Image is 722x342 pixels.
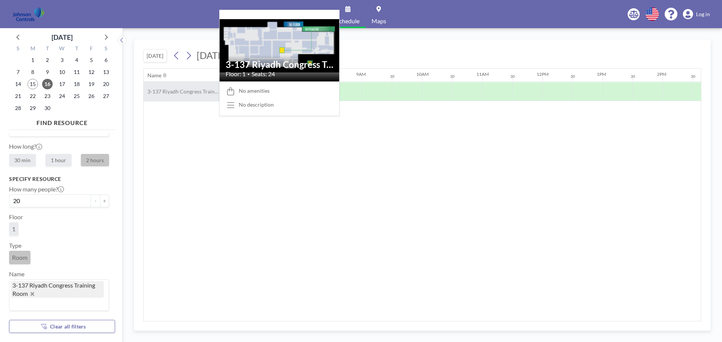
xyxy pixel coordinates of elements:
span: Monday, September 15, 2025 [27,79,38,89]
span: 1 [12,225,15,233]
span: 3-137 Riyadh Congress Training Room [12,282,95,297]
span: Sunday, September 21, 2025 [13,91,23,101]
div: F [84,44,99,54]
div: Name [147,72,161,79]
span: Saturday, September 6, 2025 [101,55,111,65]
div: W [55,44,70,54]
button: Clear all filters [9,320,115,333]
label: 2 hours [81,154,109,166]
span: Saturday, September 27, 2025 [101,91,111,101]
span: Monday, September 29, 2025 [27,103,38,113]
div: M [26,44,40,54]
label: Name [9,270,24,278]
div: [DATE] [52,32,73,42]
span: Thursday, September 4, 2025 [71,55,82,65]
div: 30 [510,74,515,79]
span: Wednesday, September 17, 2025 [57,79,67,89]
label: 30 min [9,154,36,166]
a: Log in [683,9,710,20]
div: S [99,44,113,54]
span: Tuesday, September 2, 2025 [42,55,53,65]
label: Floor [9,213,23,221]
span: Floor: 1 [226,70,246,78]
h4: FIND RESOURCE [9,116,115,127]
span: Sunday, September 28, 2025 [13,103,23,113]
span: Thursday, September 11, 2025 [71,67,82,77]
div: 11AM [476,71,489,77]
div: T [69,44,84,54]
div: T [40,44,55,54]
span: Friday, September 5, 2025 [86,55,97,65]
span: Wednesday, September 3, 2025 [57,55,67,65]
span: [DATE] [197,50,226,61]
label: Type [9,242,21,249]
img: organization-logo [12,7,45,22]
span: Sunday, September 14, 2025 [13,79,23,89]
span: Monday, September 22, 2025 [27,91,38,101]
button: Deselect 3-137 Riyadh Congress Training Room [30,292,34,296]
span: Clear all filters [50,323,86,330]
span: Monday, September 8, 2025 [27,67,38,77]
span: Tuesday, September 23, 2025 [42,91,53,101]
span: Sunday, September 7, 2025 [13,67,23,77]
span: Saturday, September 20, 2025 [101,79,111,89]
div: S [11,44,26,54]
div: 30 [390,74,394,79]
span: Wednesday, September 24, 2025 [57,91,67,101]
span: Monday, September 1, 2025 [27,55,38,65]
input: Search for option [10,299,105,309]
span: Friday, September 19, 2025 [86,79,97,89]
button: + [100,194,109,207]
div: 30 [570,74,575,79]
div: 30 [450,74,455,79]
span: Wednesday, September 10, 2025 [57,67,67,77]
h2: 3-137 Riyadh Congress Training Room [226,59,333,70]
div: 30 [631,74,635,79]
span: No amenities [239,87,270,94]
button: [DATE] [143,49,167,62]
span: Tuesday, September 9, 2025 [42,67,53,77]
span: Thursday, September 18, 2025 [71,79,82,89]
span: 3-137 Riyadh Congress Training Room [144,88,219,95]
label: How long? [9,143,42,150]
span: Friday, September 12, 2025 [86,67,97,77]
span: • [247,72,250,77]
span: Room [12,254,27,261]
div: 1PM [597,71,606,77]
h3: Specify resource [9,176,109,182]
div: Search for option [9,280,109,311]
span: Thursday, September 25, 2025 [71,91,82,101]
span: Tuesday, September 16, 2025 [42,79,53,89]
div: No description [239,101,274,108]
span: Log in [696,11,710,18]
span: Tuesday, September 30, 2025 [42,103,53,113]
span: Seats: 24 [252,70,275,78]
div: 30 [691,74,695,79]
img: resource-image [220,19,339,72]
div: 10AM [416,71,429,77]
label: 1 hour [46,154,71,166]
span: Schedule [336,18,359,24]
span: Maps [372,18,386,24]
div: 2PM [657,71,666,77]
div: 12PM [537,71,549,77]
button: - [91,194,100,207]
span: Friday, September 26, 2025 [86,91,97,101]
label: How many people? [9,185,64,193]
div: 9AM [356,71,366,77]
span: Saturday, September 13, 2025 [101,67,111,77]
